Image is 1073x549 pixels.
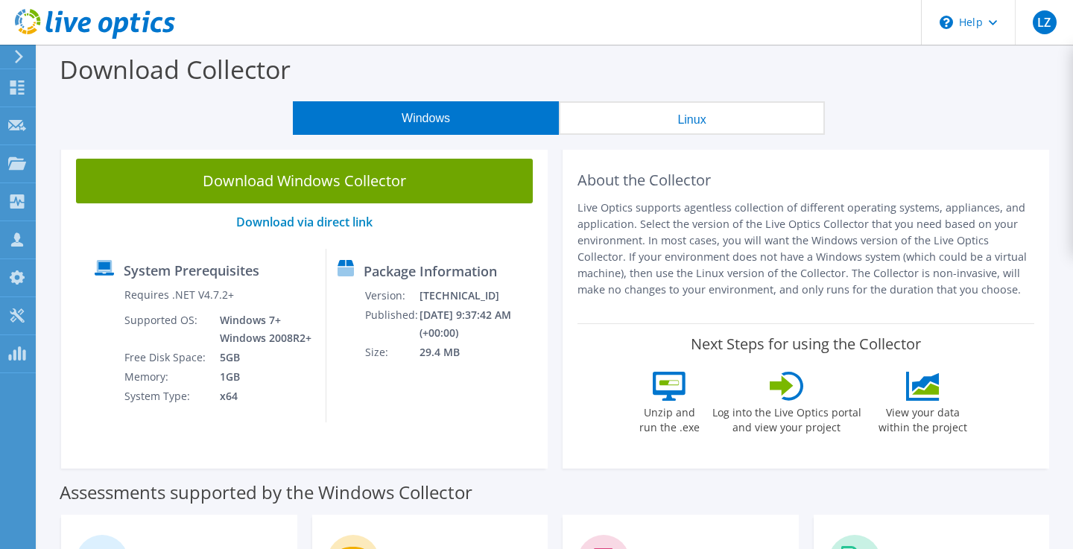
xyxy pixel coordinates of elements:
label: System Prerequisites [124,263,259,278]
td: System Type: [124,387,209,406]
td: Size: [364,343,419,362]
label: Package Information [364,264,497,279]
td: 5GB [209,348,314,367]
p: Live Optics supports agentless collection of different operating systems, appliances, and applica... [577,200,1034,298]
label: View your data within the project [870,401,977,435]
td: Version: [364,286,419,305]
h2: About the Collector [577,171,1034,189]
label: Next Steps for using the Collector [691,335,921,353]
label: Unzip and run the .exe [636,401,704,435]
td: Supported OS: [124,311,209,348]
a: Download Windows Collector [76,159,533,203]
svg: \n [940,16,953,29]
label: Assessments supported by the Windows Collector [60,485,472,500]
td: x64 [209,387,314,406]
td: Windows 7+ Windows 2008R2+ [209,311,314,348]
td: Memory: [124,367,209,387]
td: Published: [364,305,419,343]
label: Download Collector [60,52,291,86]
span: LZ [1033,10,1057,34]
td: [DATE] 9:37:42 AM (+00:00) [419,305,541,343]
td: 29.4 MB [419,343,541,362]
td: [TECHNICAL_ID] [419,286,541,305]
td: Free Disk Space: [124,348,209,367]
button: Windows [293,101,559,135]
label: Log into the Live Optics portal and view your project [712,401,862,435]
td: 1GB [209,367,314,387]
button: Linux [559,101,825,135]
a: Download via direct link [236,214,373,230]
label: Requires .NET V4.7.2+ [124,288,234,302]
